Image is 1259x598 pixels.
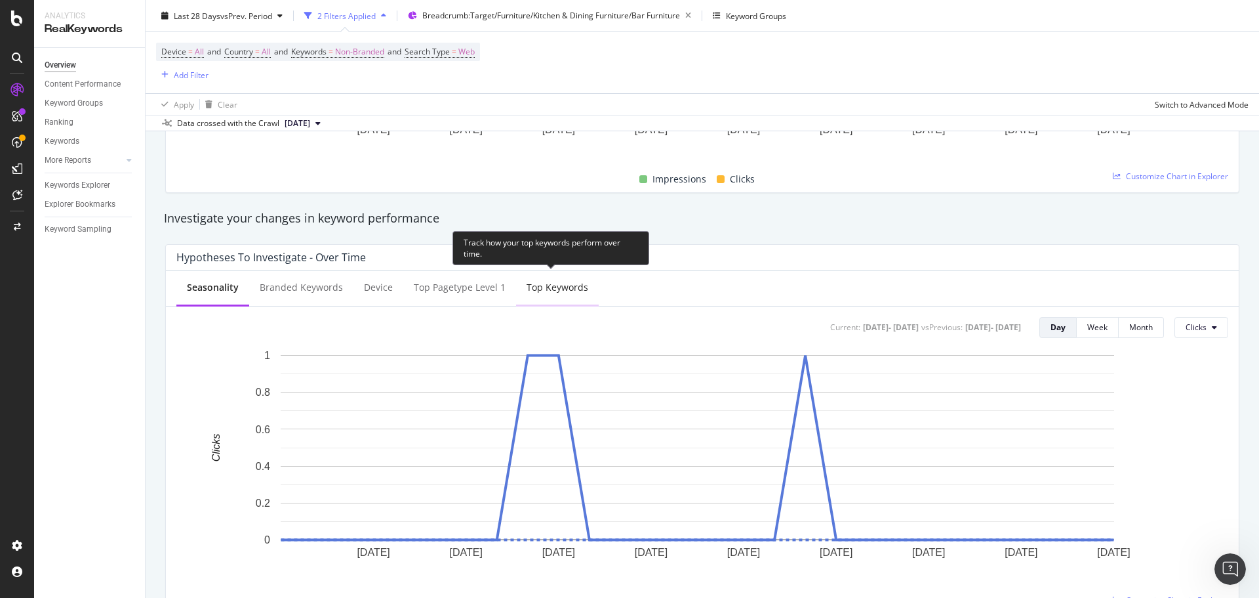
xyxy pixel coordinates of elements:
[820,124,852,135] text: [DATE]
[256,423,270,435] text: 0.6
[195,43,204,61] span: All
[414,281,506,294] div: Top pagetype Level 1
[727,124,760,135] text: [DATE]
[45,58,76,72] div: Overview
[45,154,91,167] div: More Reports
[45,22,134,37] div: RealKeywords
[255,46,260,57] span: =
[708,5,791,26] button: Keyword Groups
[45,11,134,22] div: Analytics
[256,498,270,509] text: 0.2
[262,43,271,61] span: All
[291,46,327,57] span: Keywords
[45,135,79,148] div: Keywords
[200,94,237,115] button: Clear
[1005,124,1037,135] text: [DATE]
[45,223,111,236] div: Keyword Sampling
[1039,317,1077,338] button: Day
[730,171,755,187] span: Clicks
[1050,322,1066,333] div: Day
[207,46,221,57] span: and
[156,94,194,115] button: Apply
[164,210,1241,227] div: Investigate your changes in keyword performance
[1077,317,1119,338] button: Week
[726,10,786,21] div: Keyword Groups
[1113,171,1228,182] a: Customize Chart in Explorer
[45,96,103,110] div: Keyword Groups
[335,43,384,61] span: Non-Branded
[635,546,668,557] text: [DATE]
[542,124,575,135] text: [DATE]
[1005,546,1037,557] text: [DATE]
[1214,553,1246,585] iframe: Intercom live chat
[830,322,860,333] div: Current:
[635,124,668,135] text: [DATE]
[279,116,326,131] button: [DATE]
[285,117,310,129] span: 2025 Sep. 15th
[450,124,483,135] text: [DATE]
[422,10,680,21] span: Breadcrumb: Target/Furniture/Kitchen & Dining Furniture/Bar Furniture
[174,10,220,21] span: Last 28 Days
[45,135,136,148] a: Keywords
[450,546,483,557] text: [DATE]
[156,5,288,26] button: Last 28 DaysvsPrev. Period
[921,322,963,333] div: vs Previous :
[1126,171,1228,182] span: Customize Chart in Explorer
[912,124,945,135] text: [DATE]
[274,46,288,57] span: and
[177,117,279,129] div: Data crossed with the Crawl
[188,46,193,57] span: =
[45,198,115,211] div: Explorer Bookmarks
[1155,98,1249,110] div: Switch to Advanced Mode
[260,281,343,294] div: Branded Keywords
[1174,317,1228,338] button: Clicks
[364,281,393,294] div: Device
[218,98,237,110] div: Clear
[45,77,121,91] div: Content Performance
[542,546,575,557] text: [DATE]
[45,223,136,236] a: Keyword Sampling
[45,77,136,91] a: Content Performance
[1129,322,1153,333] div: Month
[156,67,209,83] button: Add Filter
[45,96,136,110] a: Keyword Groups
[161,46,186,57] span: Device
[1149,94,1249,115] button: Switch to Advanced Mode
[187,281,239,294] div: Seasonality
[452,46,456,57] span: =
[652,171,706,187] span: Impressions
[299,5,391,26] button: 2 Filters Applied
[1097,124,1130,135] text: [DATE]
[264,350,270,361] text: 1
[1119,317,1164,338] button: Month
[256,460,270,471] text: 0.4
[317,10,376,21] div: 2 Filters Applied
[45,198,136,211] a: Explorer Bookmarks
[45,179,136,192] a: Keywords Explorer
[45,154,123,167] a: More Reports
[256,387,270,398] text: 0.8
[1087,322,1108,333] div: Week
[176,349,1218,580] svg: A chart.
[176,251,366,264] div: Hypotheses to Investigate - Over Time
[174,98,194,110] div: Apply
[1186,322,1207,333] span: Clicks
[912,546,945,557] text: [DATE]
[264,534,270,545] text: 0
[405,46,450,57] span: Search Type
[357,124,390,135] text: [DATE]
[863,322,919,333] div: [DATE] - [DATE]
[45,179,110,192] div: Keywords Explorer
[210,433,222,461] text: Clicks
[224,46,253,57] span: Country
[388,46,401,57] span: and
[329,46,333,57] span: =
[45,58,136,72] a: Overview
[45,116,73,129] div: Ranking
[45,116,136,129] a: Ranking
[458,43,475,61] span: Web
[357,546,390,557] text: [DATE]
[727,546,760,557] text: [DATE]
[820,546,852,557] text: [DATE]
